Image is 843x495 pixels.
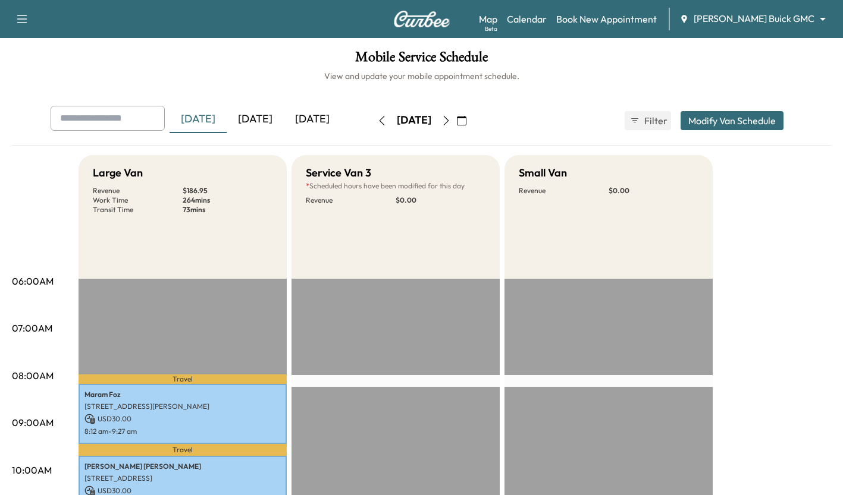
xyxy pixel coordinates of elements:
p: Work Time [93,196,183,205]
p: 09:00AM [12,415,54,430]
a: MapBeta [479,12,497,26]
p: Travel [79,444,287,456]
p: Revenue [93,186,183,196]
p: 8:12 am - 9:27 am [84,427,281,436]
p: [STREET_ADDRESS] [84,474,281,483]
div: Beta [485,24,497,33]
p: 07:00AM [12,321,52,335]
button: Filter [625,111,671,130]
span: Filter [644,113,666,128]
p: 264 mins [183,196,272,205]
button: Modify Van Schedule [681,111,784,130]
p: 73 mins [183,205,272,215]
p: $ 0.00 [396,196,485,205]
div: [DATE] [170,106,227,133]
h5: Large Van [93,165,143,181]
h5: Small Van [519,165,567,181]
p: Travel [79,374,287,384]
div: [DATE] [284,106,341,133]
p: $ 186.95 [183,186,272,196]
span: [PERSON_NAME] Buick GMC [694,12,814,26]
img: Curbee Logo [393,11,450,27]
div: [DATE] [227,106,284,133]
a: Calendar [507,12,547,26]
h1: Mobile Service Schedule [12,50,831,70]
p: USD 30.00 [84,414,281,424]
p: 10:00AM [12,463,52,477]
p: Revenue [519,186,609,196]
p: Revenue [306,196,396,205]
p: [PERSON_NAME] [PERSON_NAME] [84,462,281,471]
a: Book New Appointment [556,12,657,26]
p: $ 0.00 [609,186,698,196]
p: [STREET_ADDRESS][PERSON_NAME] [84,402,281,411]
h5: Service Van 3 [306,165,371,181]
p: Transit Time [93,205,183,215]
div: [DATE] [397,113,431,128]
p: Scheduled hours have been modified for this day [306,181,485,191]
p: Maram Foz [84,390,281,399]
h6: View and update your mobile appointment schedule. [12,70,831,82]
p: 08:00AM [12,368,54,383]
p: 06:00AM [12,274,54,288]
